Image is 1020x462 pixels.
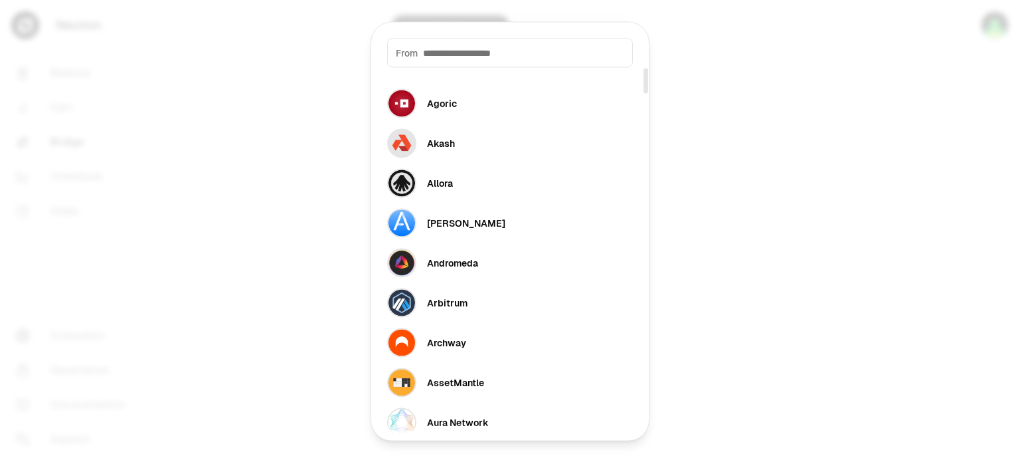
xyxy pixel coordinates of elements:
div: Akash [427,136,455,150]
span: From [396,46,418,59]
button: Althea Logo[PERSON_NAME] [379,203,641,243]
div: Andromeda [427,256,478,269]
button: Arbitrum LogoArbitrum [379,283,641,322]
button: Aura Network LogoAura Network [379,402,641,442]
div: AssetMantle [427,376,484,389]
div: Arbitrum [427,296,467,309]
img: Aura Network Logo [387,407,416,437]
button: Archway LogoArchway [379,322,641,362]
img: AssetMantle Logo [387,368,416,397]
img: Akash Logo [387,128,416,158]
img: Andromeda Logo [387,248,416,277]
button: AssetMantle LogoAssetMantle [379,362,641,402]
div: Aura Network [427,415,489,429]
button: Andromeda LogoAndromeda [379,243,641,283]
div: Archway [427,336,466,349]
button: Allora LogoAllora [379,163,641,203]
button: Akash LogoAkash [379,123,641,163]
div: Allora [427,176,453,189]
div: Agoric [427,96,457,110]
img: Arbitrum Logo [387,288,416,317]
img: Allora Logo [387,168,416,197]
div: [PERSON_NAME] [427,216,505,229]
img: Archway Logo [387,328,416,357]
img: Althea Logo [387,208,416,237]
img: Agoric Logo [387,88,416,118]
button: Agoric LogoAgoric [379,83,641,123]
